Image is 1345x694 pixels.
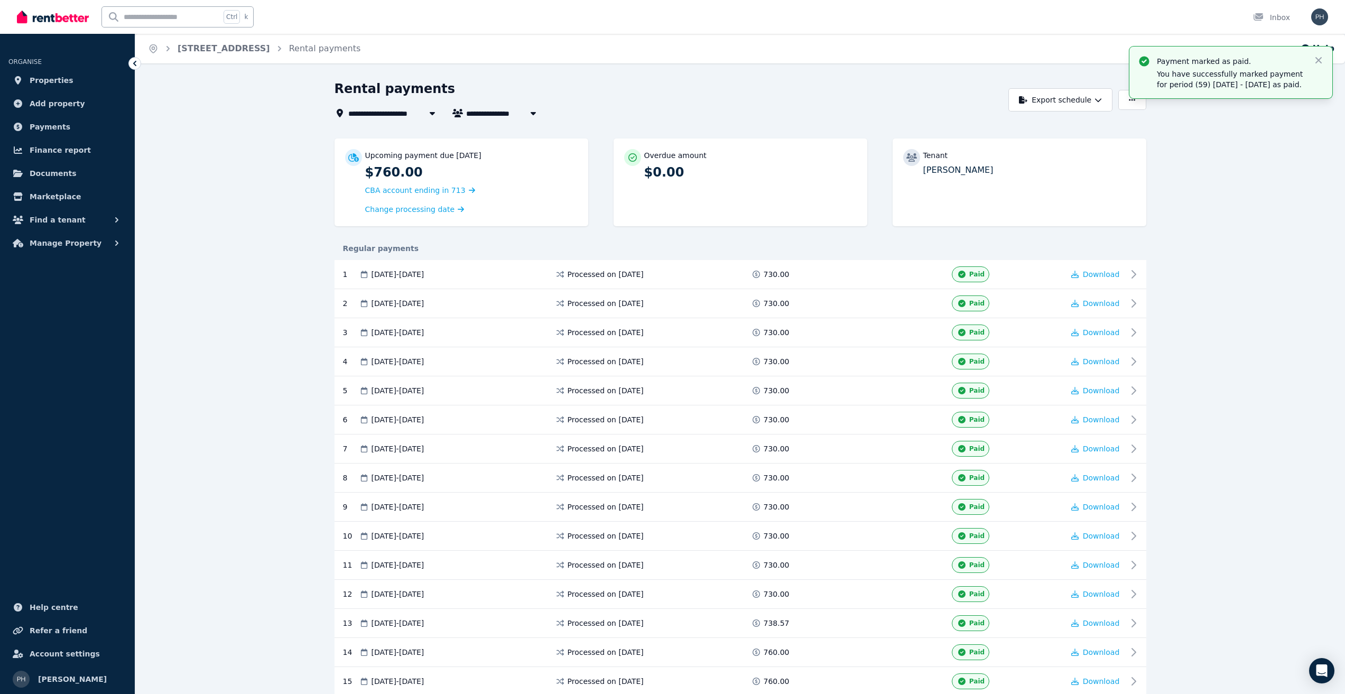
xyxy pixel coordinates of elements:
[224,10,240,24] span: Ctrl
[969,648,985,656] span: Paid
[343,383,359,399] div: 5
[969,590,985,598] span: Paid
[568,589,644,599] span: Processed on [DATE]
[1071,298,1120,309] button: Download
[1008,88,1112,112] button: Export schedule
[372,298,424,309] span: [DATE] - [DATE]
[372,385,424,396] span: [DATE] - [DATE]
[1083,299,1120,308] span: Download
[764,414,790,425] span: 730.00
[568,647,644,658] span: Processed on [DATE]
[1157,56,1305,67] p: Payment marked as paid.
[1071,414,1120,425] button: Download
[343,412,359,428] div: 6
[764,473,790,483] span: 730.00
[343,325,359,340] div: 3
[1083,590,1120,598] span: Download
[343,295,359,311] div: 2
[8,643,126,664] a: Account settings
[335,243,1146,254] div: Regular payments
[764,531,790,541] span: 730.00
[372,502,424,512] span: [DATE] - [DATE]
[365,164,578,181] p: $760.00
[343,644,359,660] div: 14
[568,327,644,338] span: Processed on [DATE]
[38,673,107,686] span: [PERSON_NAME]
[8,116,126,137] a: Payments
[969,561,985,569] span: Paid
[1083,270,1120,279] span: Download
[343,615,359,631] div: 13
[1071,589,1120,599] button: Download
[30,144,91,156] span: Finance report
[764,443,790,454] span: 730.00
[289,43,361,53] a: Rental payments
[30,121,70,133] span: Payments
[1071,531,1120,541] button: Download
[30,601,78,614] span: Help centre
[568,356,644,367] span: Processed on [DATE]
[568,385,644,396] span: Processed on [DATE]
[335,80,456,97] h1: Rental payments
[969,532,985,540] span: Paid
[969,503,985,511] span: Paid
[343,266,359,282] div: 1
[969,445,985,453] span: Paid
[372,269,424,280] span: [DATE] - [DATE]
[365,204,465,215] a: Change processing date
[30,74,73,87] span: Properties
[969,619,985,627] span: Paid
[365,150,481,161] p: Upcoming payment due [DATE]
[644,150,707,161] p: Overdue amount
[1083,357,1120,366] span: Download
[1071,560,1120,570] button: Download
[1083,619,1120,627] span: Download
[764,327,790,338] span: 730.00
[30,237,101,249] span: Manage Property
[372,414,424,425] span: [DATE] - [DATE]
[1253,12,1290,23] div: Inbox
[8,140,126,161] a: Finance report
[1071,269,1120,280] button: Download
[568,269,644,280] span: Processed on [DATE]
[372,356,424,367] span: [DATE] - [DATE]
[923,150,948,161] p: Tenant
[1083,415,1120,424] span: Download
[969,386,985,395] span: Paid
[1083,532,1120,540] span: Download
[8,70,126,91] a: Properties
[568,414,644,425] span: Processed on [DATE]
[8,620,126,641] a: Refer a friend
[969,474,985,482] span: Paid
[969,677,985,686] span: Paid
[969,415,985,424] span: Paid
[764,589,790,599] span: 730.00
[30,624,87,637] span: Refer a friend
[1071,502,1120,512] button: Download
[568,473,644,483] span: Processed on [DATE]
[372,327,424,338] span: [DATE] - [DATE]
[969,270,985,279] span: Paid
[372,560,424,570] span: [DATE] - [DATE]
[343,557,359,573] div: 11
[764,502,790,512] span: 730.00
[8,233,126,254] button: Manage Property
[1083,648,1120,656] span: Download
[244,13,248,21] span: k
[1083,474,1120,482] span: Download
[372,531,424,541] span: [DATE] - [DATE]
[1300,42,1334,55] button: Help
[969,328,985,337] span: Paid
[1071,618,1120,628] button: Download
[8,597,126,618] a: Help centre
[1071,647,1120,658] button: Download
[1309,658,1334,683] div: Open Intercom Messenger
[1071,473,1120,483] button: Download
[343,528,359,544] div: 10
[923,164,1136,177] p: [PERSON_NAME]
[30,97,85,110] span: Add property
[1071,327,1120,338] button: Download
[1083,503,1120,511] span: Download
[1083,445,1120,453] span: Download
[764,385,790,396] span: 730.00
